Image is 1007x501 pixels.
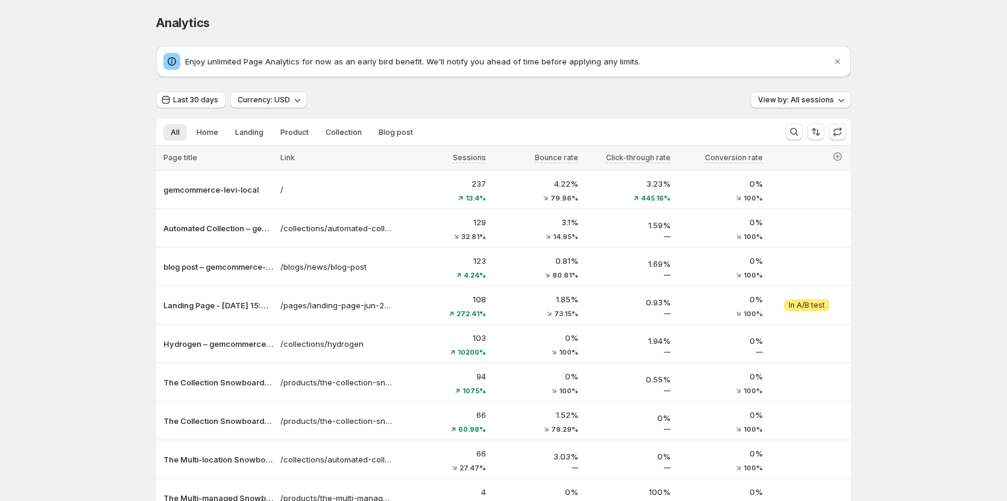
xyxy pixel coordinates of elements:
[453,153,486,163] span: Sessions
[401,447,486,459] p: 66
[678,178,763,190] p: 0%
[678,216,763,228] p: 0%
[163,338,273,350] button: Hydrogen – gemcommerce-levi-local
[743,387,763,394] span: 100%
[586,450,671,462] p: 0%
[493,370,578,382] p: 0%
[401,486,486,498] p: 4
[379,128,413,137] span: Blog post
[559,387,578,394] span: 100%
[401,332,486,344] p: 103
[493,255,578,267] p: 0.81%
[678,409,763,421] p: 0%
[493,178,578,190] p: 4.22%
[551,426,578,433] span: 79.29%
[163,261,273,273] p: blog post – gemcommerce-levi-local
[280,222,394,234] a: /collections/automated-collection
[586,412,671,424] p: 0%
[458,349,486,356] span: 10200%
[185,55,832,67] p: Enjoy unlimited Page Analytics for now as an early bird benefit. We'll notify you ahead of time b...
[156,16,210,30] span: Analytics
[163,453,273,465] p: The Multi-location Snowboard – gemcommerce-levi-local
[173,95,218,105] span: Last 30 days
[230,92,307,108] button: Currency: USD
[606,153,671,163] span: Click-through rate
[280,153,295,162] span: Link
[280,299,394,311] a: /pages/landing-page-jun-25-15-07-05
[678,447,763,459] p: 0%
[586,373,671,385] p: 0.55%
[743,233,763,240] span: 100%
[280,338,394,350] a: /collections/hydrogen
[464,272,486,279] span: 4.24%
[235,128,264,137] span: Landing
[493,216,578,228] p: 3.1%
[743,310,763,317] span: 100%
[743,464,763,471] span: 100%
[743,272,763,279] span: 100%
[586,335,671,347] p: 1.94%
[786,123,803,140] button: Search and filter results
[829,53,846,70] button: Dismiss notification
[678,293,763,305] p: 0%
[789,300,825,310] span: In A/B test
[493,486,578,498] p: 0%
[705,153,763,163] span: Conversion rate
[163,415,273,427] button: The Collection Snowboard: Liquid – gemcommerce-levi-local
[743,426,763,433] span: 100%
[401,178,486,190] p: 237
[553,233,578,240] span: 14.95%
[197,128,218,137] span: Home
[280,415,394,427] a: /products/the-collection-snowboard-liquid-change
[552,272,578,279] span: 80.81%
[559,349,578,356] span: 100%
[751,92,851,108] button: View by: All sessions
[554,310,578,317] span: 73.15%
[238,95,290,105] span: Currency: USD
[458,426,486,433] span: 60.98%
[156,92,226,108] button: Last 30 days
[401,216,486,228] p: 129
[401,409,486,421] p: 66
[163,222,273,234] button: Automated Collection – gemcommerce-levi-local
[326,128,362,137] span: Collection
[401,255,486,267] p: 123
[678,486,763,498] p: 0%
[586,219,671,231] p: 1.59%
[678,255,763,267] p: 0%
[163,299,273,311] button: Landing Page - [DATE] 15:07:05 – gemcommerce-levi-local
[456,310,486,317] span: 272.41%
[280,453,394,465] a: /collections/automated-collection/products/the-multi-location-snowboard
[586,486,671,498] p: 100%
[280,261,394,273] a: /blogs/news/blog-post
[280,184,394,196] p: /
[743,194,763,202] span: 100%
[163,376,273,388] button: The Collection Snowboard: Oxygen – gemcommerce-levi-local
[459,464,486,471] span: 27.47%
[401,293,486,305] p: 108
[758,95,834,105] span: View by: All sessions
[163,184,273,196] button: gemcommerce-levi-local
[493,450,578,462] p: 3.03%
[551,194,578,202] span: 79.96%
[493,332,578,344] p: 0%
[535,153,578,163] span: Bounce rate
[280,376,394,388] a: /products/the-collection-snowboard-oxygen
[586,296,671,308] p: 0.93%
[171,128,180,137] span: All
[493,409,578,421] p: 1.52%
[586,178,671,190] p: 3.23%
[163,153,197,162] span: Page title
